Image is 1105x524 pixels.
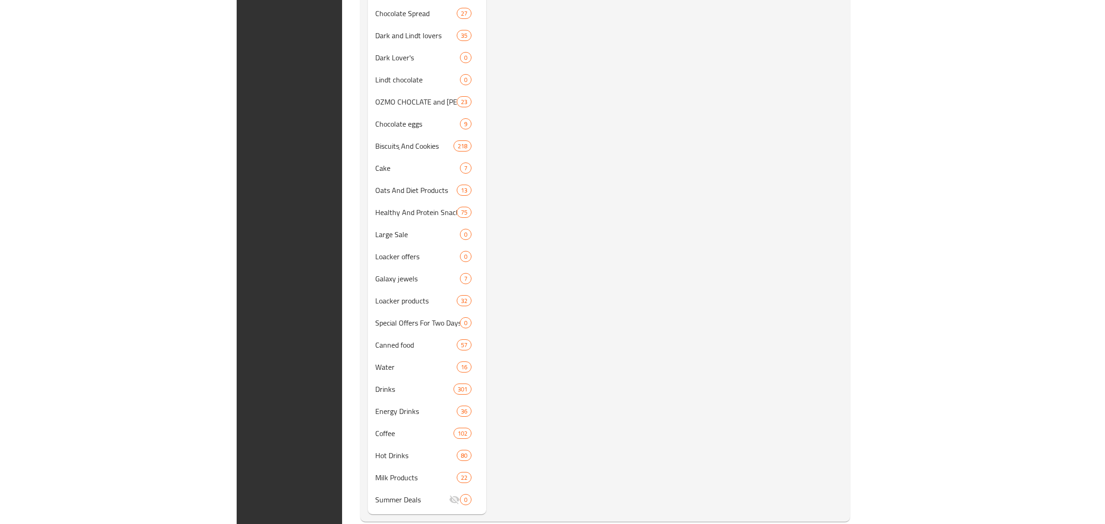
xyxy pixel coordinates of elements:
div: Loacker offers0 [368,245,487,268]
span: Summer Deals [375,494,449,505]
span: 35 [457,31,471,40]
div: items [457,450,471,461]
div: Lindt chocolate0 [368,69,487,91]
span: 80 [457,451,471,460]
span: Lindt chocolate [375,74,460,85]
span: 16 [457,363,471,372]
div: Hot Drinks80 [368,444,487,466]
div: items [460,273,471,284]
div: Energy Drinks36 [368,400,487,422]
div: items [457,472,471,483]
span: 36 [457,407,471,416]
div: items [454,428,471,439]
span: Drinks [375,384,454,395]
span: Hot Drinks [375,450,457,461]
div: Canned food57 [368,334,487,356]
div: Loacker products32 [368,290,487,312]
span: 7 [460,274,471,283]
span: Coffee [375,428,454,439]
span: 301 [454,385,471,394]
div: Galaxy jewels7 [368,268,487,290]
div: items [457,406,471,417]
div: items [457,295,471,306]
div: Healthy And Protein Snacks [375,207,457,218]
span: Cake [375,163,460,174]
div: Large Sale0 [368,223,487,245]
span: Loacker products [375,295,457,306]
span: 0 [460,252,471,261]
span: Water [375,361,457,373]
div: items [460,74,471,85]
div: items [460,229,471,240]
span: 57 [457,341,471,349]
span: 0 [460,76,471,84]
span: Special Offers For Two Days [375,317,460,328]
span: 22 [457,473,471,482]
span: 75 [457,208,471,217]
span: 32 [457,297,471,305]
div: items [460,494,471,505]
div: Summer Deals0 [368,489,487,511]
div: Chocolate eggs9 [368,113,487,135]
div: Biscuits ِAnd Cookies218 [368,135,487,157]
div: items [460,163,471,174]
div: items [460,52,471,63]
div: Dark and Lindt lovers35 [368,24,487,47]
div: items [457,207,471,218]
div: Milk Products22 [368,466,487,489]
span: 7 [460,164,471,173]
span: 0 [460,230,471,239]
div: items [457,96,471,107]
div: items [457,339,471,350]
div: Dark Lover's0 [368,47,487,69]
span: 0 [460,319,471,327]
span: 218 [454,142,471,151]
div: OZMO CHOCLATE and [PERSON_NAME]23 [368,91,487,113]
span: 13 [457,186,471,195]
div: items [457,361,471,373]
div: Dark Lover's [375,52,460,63]
span: Biscuits ِAnd Cookies [375,140,454,151]
div: Drinks301 [368,378,487,400]
div: items [460,251,471,262]
span: Loacker offers [375,251,460,262]
span: 9 [460,120,471,128]
div: OZMO CHOCLATE and amada [375,96,457,107]
div: Special Offers For Two Days0 [368,312,487,334]
div: items [454,140,471,151]
span: OZMO CHOCLATE and [PERSON_NAME] [375,96,457,107]
div: items [460,118,471,129]
span: Milk Products [375,472,457,483]
div: items [454,384,471,395]
span: Dark and Lindt lovers [375,30,457,41]
span: Large Sale [375,229,460,240]
span: 27 [457,9,471,18]
span: Canned food [375,339,457,350]
span: 0 [460,495,471,504]
div: items [457,8,471,19]
div: items [457,185,471,196]
span: Galaxy jewels [375,273,460,284]
div: Coffee102 [368,422,487,444]
span: 23 [457,98,471,106]
div: Energy Drinks [375,406,457,417]
span: Chocolate Spread [375,8,457,19]
span: Oats And Diet Products [375,185,457,196]
div: Oats And Diet Products13 [368,179,487,201]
